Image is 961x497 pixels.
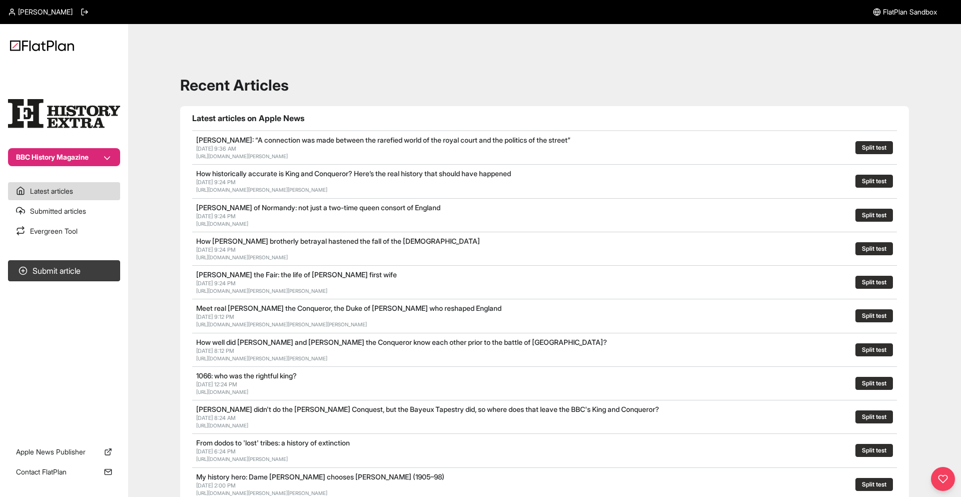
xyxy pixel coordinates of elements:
a: [URL][DOMAIN_NAME][PERSON_NAME] [196,153,288,159]
h1: Recent Articles [180,76,909,94]
a: [URL][DOMAIN_NAME][PERSON_NAME][PERSON_NAME][PERSON_NAME] [196,321,367,327]
a: [URL][DOMAIN_NAME] [196,221,248,227]
button: Split test [855,209,893,222]
a: [URL][DOMAIN_NAME][PERSON_NAME][PERSON_NAME] [196,187,327,193]
a: Meet real [PERSON_NAME] the Conqueror, the Duke of [PERSON_NAME] who reshaped England [196,304,502,312]
a: [URL][DOMAIN_NAME][PERSON_NAME][PERSON_NAME] [196,355,327,361]
span: [DATE] 2:00 PM [196,482,236,489]
img: Publication Logo [8,99,120,128]
a: [PERSON_NAME]: “A connection was made between the rarefied world of the royal court and the polit... [196,136,570,144]
a: [PERSON_NAME] the Fair: the life of [PERSON_NAME] first wife [196,270,397,279]
a: Apple News Publisher [8,443,120,461]
button: Submit article [8,260,120,281]
span: [DATE] 9:24 PM [196,213,236,220]
span: [DATE] 12:24 PM [196,381,237,388]
a: How historically accurate is King and Conqueror? Here’s the real history that should have happened [196,169,511,178]
a: [URL][DOMAIN_NAME] [196,422,248,428]
a: [URL][DOMAIN_NAME][PERSON_NAME][PERSON_NAME] [196,490,327,496]
button: Split test [855,242,893,255]
a: Submitted articles [8,202,120,220]
button: Split test [855,343,893,356]
a: Evergreen Tool [8,222,120,240]
a: [URL][DOMAIN_NAME] [196,389,248,395]
button: Split test [855,141,893,154]
a: [URL][DOMAIN_NAME][PERSON_NAME][PERSON_NAME] [196,288,327,294]
span: [DATE] 9:36 AM [196,145,236,152]
button: Split test [855,276,893,289]
span: FlatPlan Sandbox [883,7,937,17]
a: From dodos to 'lost' tribes: a history of extinction [196,438,350,447]
button: Split test [855,175,893,188]
a: [PERSON_NAME] of Normandy: not just a two-time queen consort of England [196,203,440,212]
a: [URL][DOMAIN_NAME][PERSON_NAME] [196,456,288,462]
span: [DATE] 9:24 PM [196,280,236,287]
a: [URL][DOMAIN_NAME][PERSON_NAME] [196,254,288,260]
a: How [PERSON_NAME] brotherly betrayal hastened the fall of the [DEMOGRAPHIC_DATA] [196,237,480,245]
button: Split test [855,309,893,322]
a: 1066: who was the rightful king? [196,371,297,380]
span: [DATE] 9:12 PM [196,313,234,320]
a: [PERSON_NAME] [8,7,73,17]
button: Split test [855,377,893,390]
a: Latest articles [8,182,120,200]
button: BBC History Magazine [8,148,120,166]
span: [DATE] 9:24 PM [196,246,236,253]
span: [DATE] 9:24 PM [196,179,236,186]
span: [PERSON_NAME] [18,7,73,17]
span: [DATE] 8:24 AM [196,414,236,421]
span: [DATE] 6:24 PM [196,448,236,455]
h1: Latest articles on Apple News [192,112,897,124]
button: Split test [855,410,893,423]
span: [DATE] 8:12 PM [196,347,234,354]
img: Logo [10,40,74,51]
a: [PERSON_NAME] didn't do the [PERSON_NAME] Conquest, but the Bayeux Tapestry did, so where does th... [196,405,659,413]
a: My history hero: Dame [PERSON_NAME] chooses [PERSON_NAME] (1905–98) [196,472,444,481]
button: Split test [855,444,893,457]
a: How well did [PERSON_NAME] and [PERSON_NAME] the Conqueror know each other prior to the battle of... [196,338,607,346]
button: Split test [855,478,893,491]
a: Contact FlatPlan [8,463,120,481]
